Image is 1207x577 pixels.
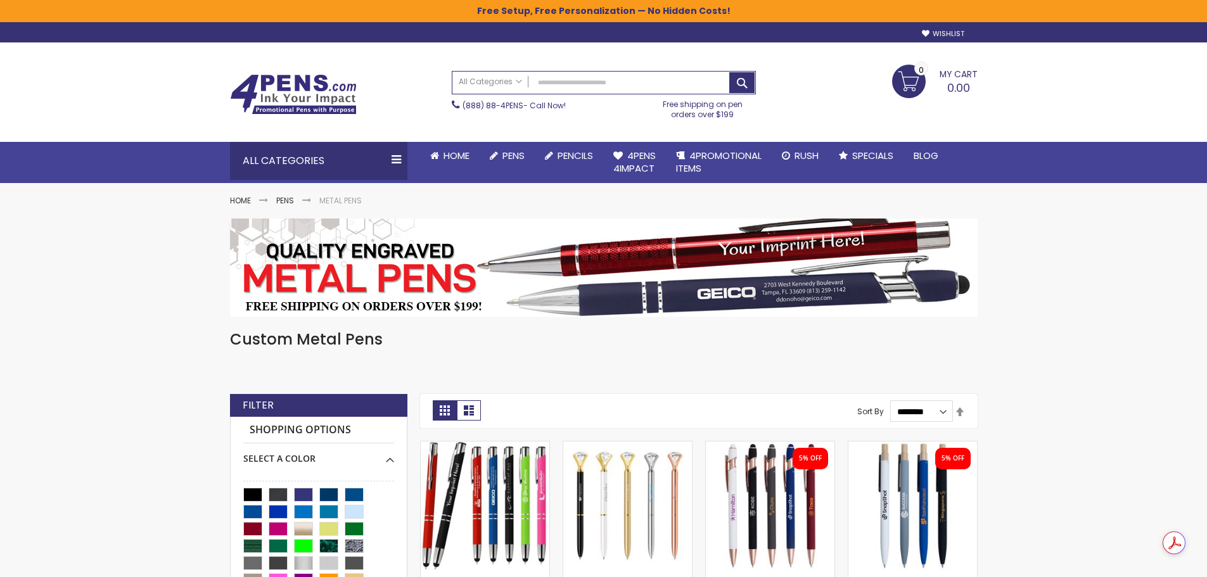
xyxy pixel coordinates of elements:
a: Pens [276,195,294,206]
a: 0.00 0 [892,65,978,96]
a: (888) 88-4PENS [463,100,523,111]
label: Sort By [857,406,884,417]
div: Free shipping on pen orders over $199 [649,94,756,120]
a: Rush [772,142,829,170]
span: 0.00 [947,80,970,96]
img: 4Pens Custom Pens and Promotional Products [230,74,357,115]
span: Rush [795,149,819,162]
img: Personalized Diamond-III Crystal Clear Brass Pen [563,441,692,570]
a: Pencils [535,142,603,170]
span: Blog [914,149,938,162]
a: Custom Lexi Rose Gold Stylus Soft Touch Recycled Aluminum Pen [706,441,834,452]
a: Home [230,195,251,206]
strong: Grid [433,400,457,421]
img: Paramount Custom Metal Stylus® Pens -Special Offer [421,441,549,570]
strong: Filter [243,398,274,412]
img: Eco-Friendly Aluminum Bali Satin Soft Touch Gel Click Pen [848,441,977,570]
a: Wishlist [922,29,964,39]
span: - Call Now! [463,100,566,111]
span: 4PROMOTIONAL ITEMS [676,149,762,175]
a: Pens [480,142,535,170]
a: Eco-Friendly Aluminum Bali Satin Soft Touch Gel Click Pen [848,441,977,452]
img: Custom Lexi Rose Gold Stylus Soft Touch Recycled Aluminum Pen [706,441,834,570]
h1: Custom Metal Pens [230,329,978,350]
span: 0 [919,64,924,76]
a: 4PROMOTIONALITEMS [666,142,772,183]
a: 4Pens4impact [603,142,666,183]
a: Home [420,142,480,170]
a: All Categories [452,72,528,92]
img: Metal Pens [230,219,978,317]
a: Personalized Diamond-III Crystal Clear Brass Pen [563,441,692,452]
span: Pens [502,149,525,162]
a: Specials [829,142,904,170]
div: 5% OFF [799,454,822,463]
div: Select A Color [243,443,394,465]
strong: Metal Pens [319,195,362,206]
div: 5% OFF [942,454,964,463]
span: Pencils [558,149,593,162]
a: Blog [904,142,948,170]
span: 4Pens 4impact [613,149,656,175]
span: Home [444,149,469,162]
span: All Categories [459,77,522,87]
strong: Shopping Options [243,417,394,444]
span: Specials [852,149,893,162]
div: All Categories [230,142,407,180]
a: Paramount Custom Metal Stylus® Pens -Special Offer [421,441,549,452]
